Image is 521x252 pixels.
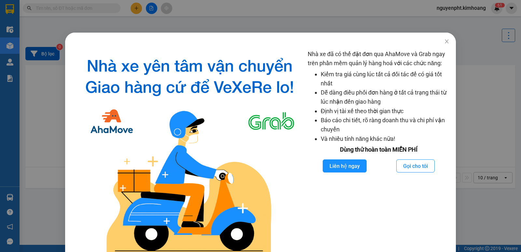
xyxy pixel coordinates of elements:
[321,70,449,88] li: Kiểm tra giá cùng lúc tất cả đối tác để có giá tốt nhất
[308,145,449,154] div: Dùng thử hoàn toàn MIỄN PHÍ
[321,116,449,134] li: Báo cáo chi tiết, rõ ràng doanh thu và chi phí vận chuyển
[323,159,367,172] button: Liên hệ ngay
[444,39,449,44] span: close
[321,134,449,143] li: Và nhiều tính năng khác nữa!
[330,162,360,170] span: Liên hệ ngay
[321,88,449,107] li: Dễ dàng điều phối đơn hàng ở tất cả trạng thái từ lúc nhận đến giao hàng
[321,107,449,116] li: Định vị tài xế theo thời gian thực
[403,162,428,170] span: Gọi cho tôi
[438,33,456,51] button: Close
[396,159,435,172] button: Gọi cho tôi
